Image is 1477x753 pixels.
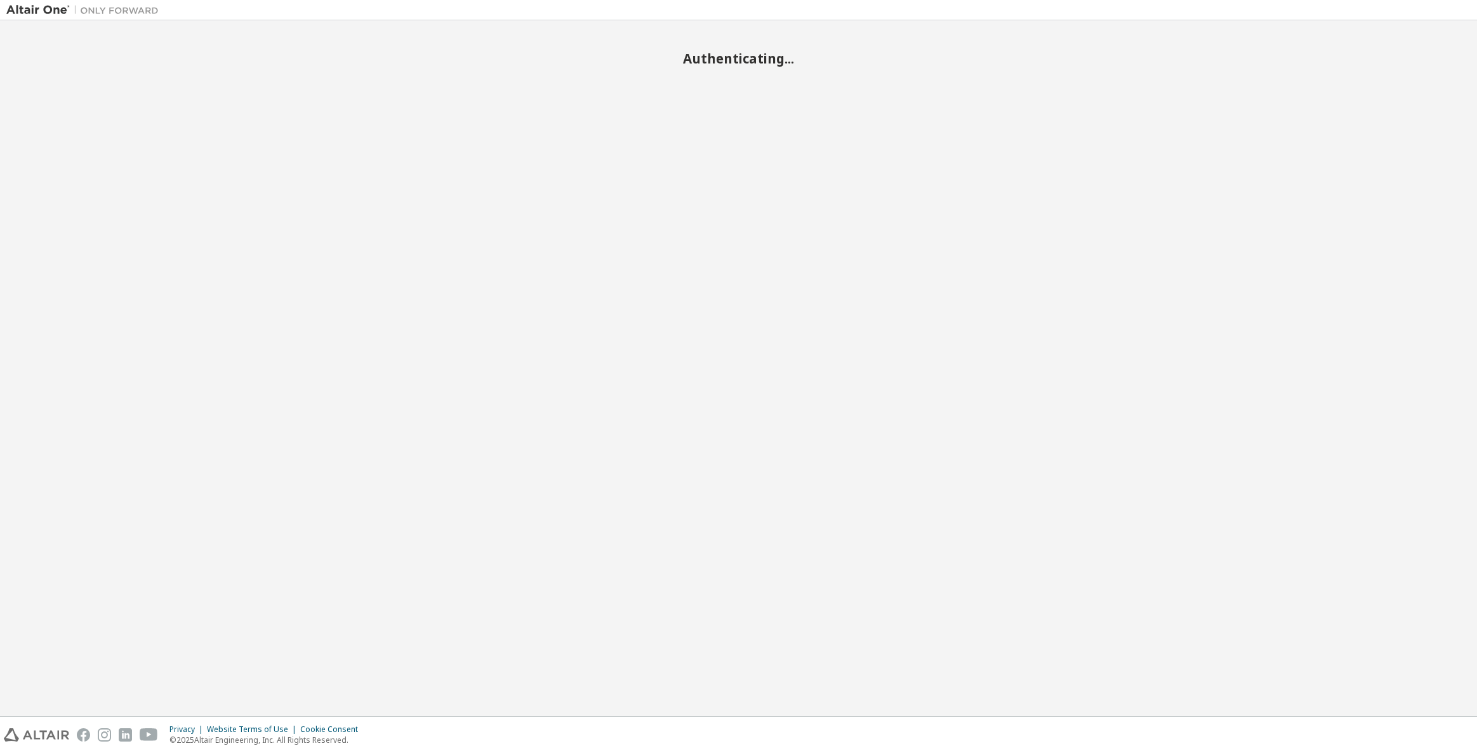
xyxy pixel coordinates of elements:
div: Cookie Consent [300,724,366,735]
img: altair_logo.svg [4,728,69,742]
p: © 2025 Altair Engineering, Inc. All Rights Reserved. [169,735,366,745]
img: Altair One [6,4,165,17]
img: instagram.svg [98,728,111,742]
img: facebook.svg [77,728,90,742]
div: Website Terms of Use [207,724,300,735]
img: youtube.svg [140,728,158,742]
h2: Authenticating... [6,50,1471,67]
div: Privacy [169,724,207,735]
img: linkedin.svg [119,728,132,742]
